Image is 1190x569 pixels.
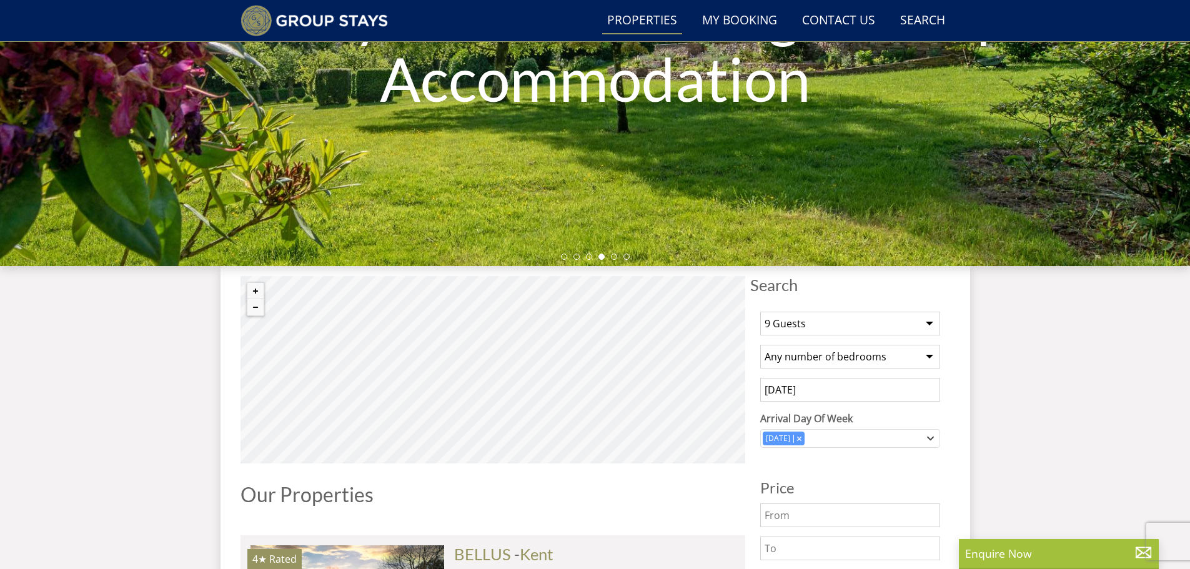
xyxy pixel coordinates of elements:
[750,276,950,294] span: Search
[602,7,682,35] a: Properties
[760,537,940,560] input: To
[895,7,950,35] a: Search
[269,552,297,566] span: Rated
[760,429,940,448] div: Combobox
[514,545,553,563] span: -
[247,299,264,315] button: Zoom out
[760,411,940,426] label: Arrival Day Of Week
[240,5,389,36] img: Group Stays
[763,433,793,444] div: [DATE]
[965,545,1153,562] p: Enquire Now
[454,545,511,563] a: BELLUS
[252,552,267,566] span: BELLUS has a 4 star rating under the Quality in Tourism Scheme
[697,7,782,35] a: My Booking
[797,7,880,35] a: Contact Us
[760,503,940,527] input: From
[247,283,264,299] button: Zoom in
[240,483,745,505] h1: Our Properties
[760,378,940,402] input: Arrival Date
[520,545,553,563] a: Kent
[240,276,745,463] canvas: Map
[760,480,940,496] h3: Price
